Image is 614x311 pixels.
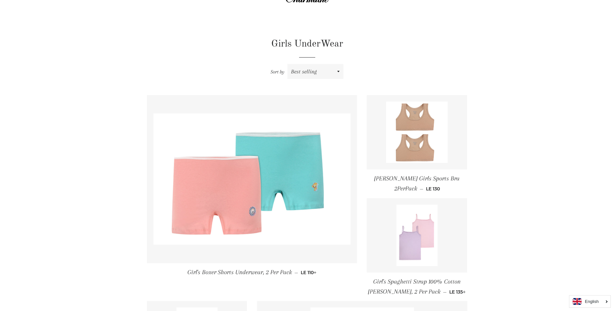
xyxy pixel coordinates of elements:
[367,273,467,301] a: Girl's Spaghetti Strap 100% Cotton [PERSON_NAME], 2 Per Pack — LE 135
[573,298,607,305] a: English
[147,263,357,282] a: Girl's Boxer Shorts Underwear, 2 Per Pack — LE 110
[443,289,447,295] span: —
[368,278,461,295] span: Girl's Spaghetti Strap 100% Cotton [PERSON_NAME], 2 Per Pack
[187,269,292,276] span: Girl's Boxer Shorts Underwear, 2 Per Pack
[271,69,285,75] span: Sort by
[301,270,317,275] span: LE 110
[295,270,298,275] span: —
[147,37,467,51] h1: Girls UnderWear
[449,289,466,295] span: LE 135
[426,186,440,192] span: LE 130
[367,169,467,198] a: [PERSON_NAME] Girls Sports Bra 2PerPack — LE 130
[585,299,599,304] i: English
[420,186,423,192] span: —
[374,175,460,192] span: [PERSON_NAME] Girls Sports Bra 2PerPack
